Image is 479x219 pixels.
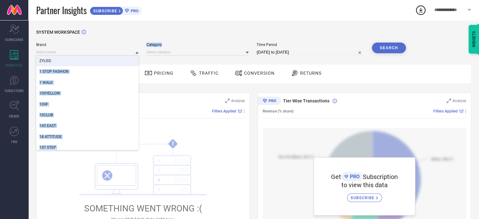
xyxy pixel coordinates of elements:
span: 18 ATTITUDE [39,135,62,139]
span: Brand [36,43,139,47]
div: ZYLISS [36,55,139,66]
div: Open download list [415,4,426,16]
span: | [244,109,245,113]
div: 10CLUB [36,110,139,120]
span: PRO [348,174,360,180]
span: WORKSPACE [6,63,23,67]
span: Partner Insights [36,4,87,17]
div: 145 EAST [36,120,139,131]
span: SYSTEM WORKSPACE [36,30,80,35]
span: Get [331,173,341,181]
span: Filters Applied [212,109,236,113]
span: Subscription [363,173,398,181]
div: 1 STOP FASHION [36,66,139,77]
span: Pricing [154,71,174,76]
span: Returns [300,71,322,76]
span: Filters Applied [433,109,458,113]
span: Analyse [453,99,466,103]
span: | [465,109,466,113]
div: 1 WALK [36,77,139,88]
span: SUGGESTIONS [5,88,24,93]
span: Analyse [231,99,245,103]
svg: Zoom [225,99,230,103]
input: Select brand [36,49,139,55]
span: SUBSCRIBE [90,9,119,13]
span: 1 STOP FASHION [39,69,69,74]
svg: Zoom [447,99,451,103]
div: 18 ATTITUDE [36,131,139,142]
a: SUBSCRIBE [347,189,382,202]
span: Time Period [257,43,364,47]
span: Conversion [244,71,275,76]
span: SCORECARDS [5,37,24,42]
span: SUBSCRIBE [351,195,376,200]
span: PRO [129,9,139,13]
span: ZYLISS [39,59,51,63]
span: 109F [39,102,48,107]
span: 1ST STEP [39,145,56,150]
div: 100YELLOW [36,88,139,99]
button: Search [372,43,406,53]
input: Select category [146,49,249,55]
span: 1 WALK [39,80,53,85]
span: 10CLUB [39,113,53,117]
span: 100YELLOW [39,91,60,95]
span: 145 EAST [39,124,56,128]
span: to view this data [341,181,388,189]
span: FWD [11,139,17,144]
span: Category [146,43,249,47]
span: SOMETHING WENT WRONG :( [84,203,202,214]
div: Premium [258,97,281,106]
span: Traffic [199,71,219,76]
span: Tier Wise Transactions [283,98,329,103]
tspan: ! [172,140,174,147]
span: TRENDS [9,114,20,118]
input: Select time period [257,49,364,56]
div: 109F [36,99,139,110]
a: SUBSCRIBEPRO [90,5,142,15]
span: Revenue (% share) [263,109,294,113]
div: 1ST STEP [36,142,139,153]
